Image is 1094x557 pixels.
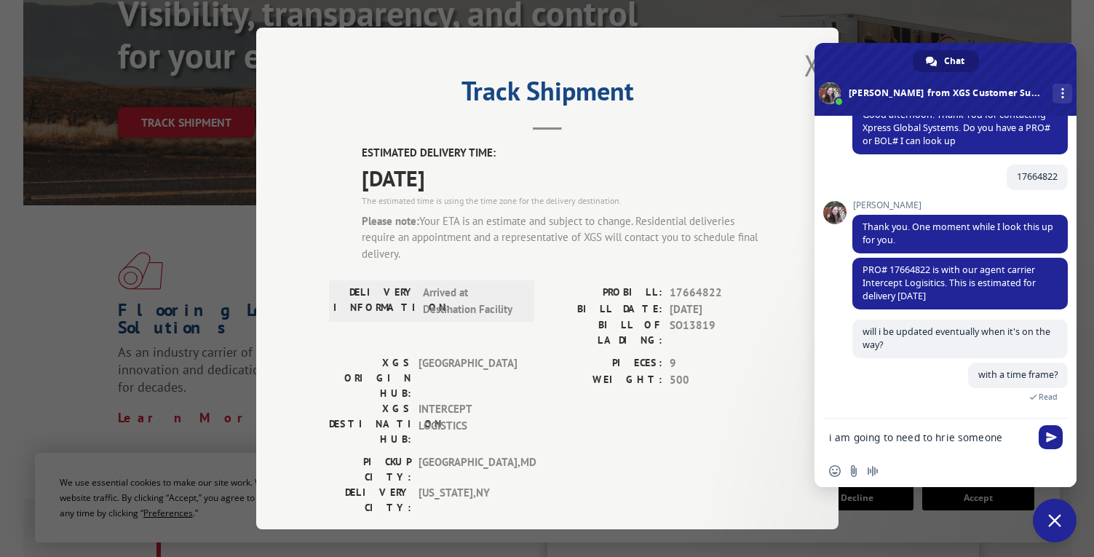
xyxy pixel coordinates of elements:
[419,485,517,515] span: [US_STATE] , NY
[1053,84,1072,103] div: More channels
[1033,499,1077,542] div: Close chat
[670,285,766,301] span: 17664822
[547,301,662,318] label: BILL DATE:
[867,465,879,477] span: Audio message
[863,325,1050,351] span: will i be updated eventually when it's on the way?
[670,301,766,318] span: [DATE]
[804,46,820,84] button: Close modal
[419,454,517,485] span: [GEOGRAPHIC_DATA] , MD
[863,108,1050,147] span: Good afternoon. Thank You for contacting Xpress Global Systems. Do you have a PRO# or BOL# I can ...
[362,194,766,208] div: The estimated time is using the time zone for the delivery destination.
[329,454,411,485] label: PICKUP CITY:
[547,285,662,301] label: PROBILL:
[423,285,521,317] span: Arrived at Destination Facility
[944,50,964,72] span: Chat
[329,355,411,401] label: XGS ORIGIN HUB:
[829,465,841,477] span: Insert an emoji
[419,355,517,401] span: [GEOGRAPHIC_DATA]
[670,355,766,372] span: 9
[913,50,979,72] div: Chat
[547,317,662,348] label: BILL OF LADING:
[978,368,1058,381] span: with a time frame?
[333,285,416,317] label: DELIVERY INFORMATION:
[1039,392,1058,402] span: Read
[863,264,1036,302] span: PRO# 17664822 is with our agent carrier Intercept Logisitics. This is estimated for delivery [DATE]
[547,372,662,389] label: WEIGHT:
[329,485,411,515] label: DELIVERY CITY:
[1017,170,1058,183] span: 17664822
[1039,425,1063,449] span: Send
[419,401,517,447] span: INTERCEPT LOGISTICS
[362,213,766,263] div: Your ETA is an estimate and subject to change. Residential deliveries require an appointment and ...
[863,221,1053,246] span: Thank you. One moment while I look this up for you.
[329,81,766,108] h2: Track Shipment
[848,465,860,477] span: Send a file
[852,200,1068,210] span: [PERSON_NAME]
[362,214,419,228] strong: Please note:
[362,162,766,194] span: [DATE]
[670,317,766,348] span: SO13819
[362,145,766,162] label: ESTIMATED DELIVERY TIME:
[829,431,1030,444] textarea: Compose your message...
[329,401,411,447] label: XGS DESTINATION HUB:
[670,372,766,389] span: 500
[547,355,662,372] label: PIECES:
